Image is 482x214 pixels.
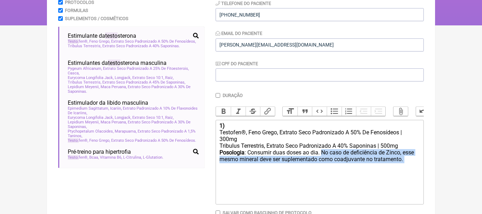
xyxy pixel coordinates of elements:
button: Increase Level [371,107,386,116]
span: Eurycoma Longifolia Jack, Longjack, Extrato Seco 10:1, Raiz [68,75,174,80]
label: Duração [223,93,243,98]
span: Pré-treino para hipertrofia [68,148,131,155]
span: Bcaa [89,155,99,160]
span: Tribulus Terrestris, Extrato Seco Padronizado A 40% Saponinas [68,44,180,48]
span: Lepidium Meyenii, Maca Peruana, Extrato Seco Padronizado A 30% De Saponinas [68,85,199,94]
span: fen®, Feno Grego, Extrato Seco Padronizado A 50% De Fenosídeos [68,138,196,143]
span: Testo [68,155,79,160]
span: Pygeum Africanum, Extrato Seco Padronizado A 25% De Fitoesterois, Casca [68,66,199,75]
span: Vitamina B6 [100,155,122,160]
button: Quote [297,107,312,116]
label: CPF do Paciente [216,61,258,66]
span: Epimedium Sagittatum, Icariin, Extrato Padronizado A 10% De Flavonoides De Icariins [68,106,199,115]
span: Estimulador da libido masculina [68,99,148,106]
div: : Consumir duas doses ao dia. No caso de deficiência de Zinco, esse mesmo mineral deve ser suplem... [219,149,420,170]
label: Email do Paciente [216,31,262,36]
button: Link [260,107,275,116]
button: Strikethrough [246,107,260,116]
div: Tribulus Terrestris, Extrato Seco Padronizado A 40% Saponinas | 500mg [219,142,420,149]
button: Heading [283,107,297,116]
label: Formulas [65,8,88,13]
button: Italic [231,107,246,116]
strong: 1) [219,122,225,129]
button: Code [312,107,327,116]
span: Estimulante da sterona [68,32,136,39]
button: Numbers [342,107,356,116]
button: Decrease Level [356,107,371,116]
label: Telefone do Paciente [216,1,271,6]
span: L-Citrulina [123,155,142,160]
span: Testo [68,138,79,143]
span: Lepidium Meyenii, Maca Peruana, Extrato Seco Padronizado A 30% De Saponinas [68,120,199,129]
span: Testo [68,39,79,44]
button: Bold [216,107,231,116]
span: Ptychopetalum Olacoides, Marapuama, Extrato Seco Padronizado A 1,5% Taninos [68,129,199,138]
div: Testofen®, Feno Grego, Extrato Seco Padronizado A 50% De Fenosídeos | 300mg [219,129,420,142]
label: Suplementos / Cosméticos [65,16,128,21]
button: Undo [416,107,431,116]
span: Eurycoma Longifolia Jack, Longjack, Extrato Seco 10:1, Raiz [68,115,174,120]
span: L-Glutation [143,155,163,160]
span: Estimulantes da sterona masculina [68,60,167,66]
span: testo [105,32,118,39]
strong: Posologia [219,149,245,156]
button: Attach Files [393,107,408,116]
span: Tribulus Terrestris, Extrato Seco Padronizado A 45% De Saponinas [68,80,185,85]
span: fen®, Feno Grego, Extrato Seco Padronizado A 50% De Fenosídeos [68,39,196,44]
span: fen® [68,155,88,160]
span: testo [108,60,120,66]
button: Bullets [327,107,342,116]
